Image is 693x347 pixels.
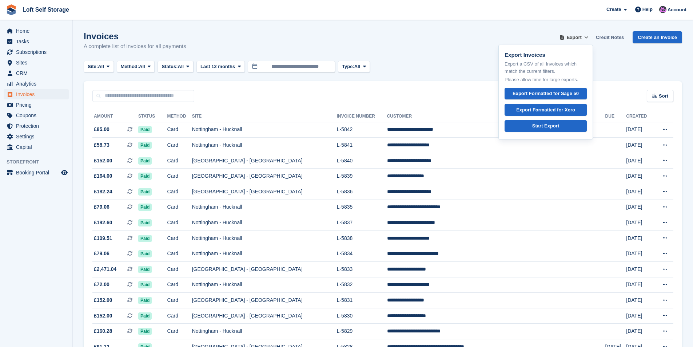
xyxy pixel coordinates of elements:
[626,230,653,246] td: [DATE]
[192,184,337,200] td: [GEOGRAPHIC_DATA] - [GEOGRAPHIC_DATA]
[505,60,587,75] p: Export a CSV of all Invoices which match the current filters.
[84,61,114,73] button: Site: All
[626,122,653,138] td: [DATE]
[16,142,60,152] span: Capital
[16,131,60,142] span: Settings
[192,122,337,138] td: Nottingham - Hucknall
[138,297,152,304] span: Paid
[20,4,72,16] a: Loft Self Storage
[516,106,575,114] div: Export Formatted for Xero
[138,328,152,335] span: Paid
[94,234,112,242] span: £109.51
[626,324,653,339] td: [DATE]
[192,111,337,122] th: Site
[138,157,152,165] span: Paid
[138,235,152,242] span: Paid
[659,6,666,13] img: Amy Wright
[4,100,69,110] a: menu
[167,215,192,231] td: Card
[606,6,621,13] span: Create
[88,63,98,70] span: Site:
[338,61,370,73] button: Type: All
[505,51,587,59] p: Export Invoices
[626,277,653,293] td: [DATE]
[84,42,186,51] p: A complete list of invoices for all payments
[167,184,192,200] td: Card
[4,58,69,68] a: menu
[16,167,60,178] span: Booking Portal
[642,6,653,13] span: Help
[626,138,653,153] td: [DATE]
[505,76,587,83] p: Please allow time for large exports.
[4,167,69,178] a: menu
[659,92,668,100] span: Sort
[4,26,69,36] a: menu
[337,169,387,184] td: L-5839
[337,262,387,277] td: L-5833
[94,312,112,320] span: £152.00
[192,215,337,231] td: Nottingham - Hucknall
[84,31,186,41] h1: Invoices
[192,153,337,169] td: [GEOGRAPHIC_DATA] - [GEOGRAPHIC_DATA]
[6,4,17,15] img: stora-icon-8386f47178a22dfd0bd8f6a31ec36ba5ce8667c1dd55bd0f319d3a0aa187defe.svg
[178,63,184,70] span: All
[4,68,69,78] a: menu
[138,126,152,133] span: Paid
[16,89,60,99] span: Invoices
[337,215,387,231] td: L-5837
[16,58,60,68] span: Sites
[167,200,192,215] td: Card
[167,122,192,138] td: Card
[138,173,152,180] span: Paid
[593,31,627,43] a: Credit Notes
[4,36,69,47] a: menu
[16,26,60,36] span: Home
[626,184,653,200] td: [DATE]
[505,104,587,116] a: Export Formatted for Xero
[138,188,152,196] span: Paid
[626,246,653,262] td: [DATE]
[98,63,104,70] span: All
[138,142,152,149] span: Paid
[626,169,653,184] td: [DATE]
[337,293,387,308] td: L-5831
[337,138,387,153] td: L-5841
[16,100,60,110] span: Pricing
[94,219,112,226] span: £192.60
[192,169,337,184] td: [GEOGRAPHIC_DATA] - [GEOGRAPHIC_DATA]
[94,281,109,288] span: £72.00
[167,293,192,308] td: Card
[337,308,387,324] td: L-5830
[337,153,387,169] td: L-5840
[337,111,387,122] th: Invoice Number
[513,90,579,97] div: Export Formatted for Sage 50
[138,312,152,320] span: Paid
[192,277,337,293] td: Nottingham - Hucknall
[200,63,235,70] span: Last 12 months
[192,230,337,246] td: Nottingham - Hucknall
[192,293,337,308] td: [GEOGRAPHIC_DATA] - [GEOGRAPHIC_DATA]
[337,324,387,339] td: L-5829
[626,215,653,231] td: [DATE]
[4,131,69,142] a: menu
[16,36,60,47] span: Tasks
[16,121,60,131] span: Protection
[192,308,337,324] td: [GEOGRAPHIC_DATA] - [GEOGRAPHIC_DATA]
[4,47,69,57] a: menu
[121,63,139,70] span: Method:
[626,293,653,308] td: [DATE]
[158,61,193,73] button: Status: All
[167,308,192,324] td: Card
[505,120,587,132] a: Start Export
[138,204,152,211] span: Paid
[192,246,337,262] td: Nottingham - Hucknall
[196,61,245,73] button: Last 12 months
[626,111,653,122] th: Created
[605,111,626,122] th: Due
[60,168,69,177] a: Preview store
[138,111,167,122] th: Status
[167,138,192,153] td: Card
[94,327,112,335] span: £160.28
[337,230,387,246] td: L-5838
[94,172,112,180] span: £164.00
